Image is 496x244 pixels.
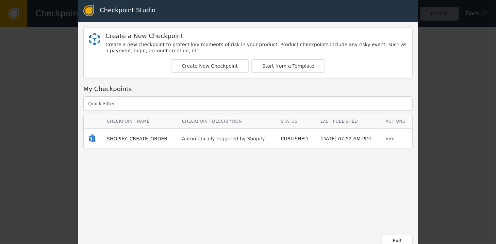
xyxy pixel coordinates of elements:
th: Actions [381,114,412,129]
div: Create a New Checkpoint [105,33,407,39]
div: Checkpoint Studio [100,5,155,16]
input: Quick Filter... [83,96,413,111]
th: Checkpoint Name [102,114,177,129]
div: PUBLISHED [281,135,310,142]
span: Automatically triggered by Shopify [182,136,265,141]
th: Checkpoint Description [177,114,276,129]
div: Create a new checkpoint to protect key moments of risk in your product. Product checkpoints inclu... [105,42,407,54]
th: Status [276,114,315,129]
div: My Checkpoints [83,84,413,93]
button: Start from a Template [251,59,325,73]
span: SHOPIFY_CREATE_ORDER [107,136,167,141]
button: Create New Checkpoint [171,59,249,73]
th: Last Published [315,114,381,129]
div: [DATE] 07:52 AM PDT [320,135,376,142]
